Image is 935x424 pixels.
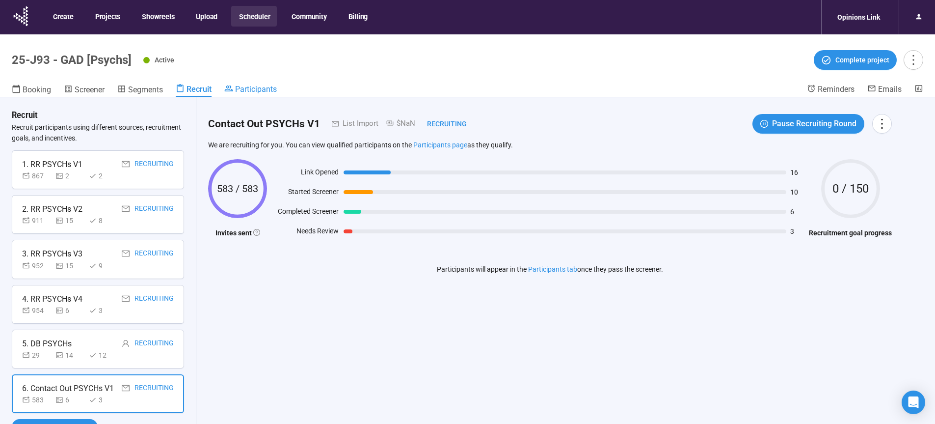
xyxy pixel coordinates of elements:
[89,260,118,271] div: 9
[64,84,105,97] a: Screener
[208,184,267,194] span: 583 / 583
[89,215,118,226] div: 8
[128,85,163,94] span: Segments
[378,118,415,130] div: $NaN
[22,260,52,271] div: 952
[208,141,892,149] p: We are recruiting for you. You can view qualified participants on the as they qualify.
[12,84,51,97] a: Booking
[134,293,174,305] div: Recruiting
[89,170,118,181] div: 2
[790,169,804,176] span: 16
[790,228,804,235] span: 3
[188,6,224,27] button: Upload
[835,55,889,65] span: Complete project
[272,206,339,221] div: Completed Screener
[878,85,902,94] span: Emails
[176,84,212,97] a: Recruit
[55,170,85,181] div: 2
[122,339,130,347] span: user
[904,50,923,70] button: more
[45,6,80,27] button: Create
[55,350,85,361] div: 14
[341,6,375,27] button: Billing
[231,6,277,27] button: Scheduler
[272,167,339,181] div: Link Opened
[23,85,51,94] span: Booking
[22,305,52,316] div: 954
[22,203,82,215] div: 2. RR PSYCHs V2
[224,84,277,96] a: Participants
[134,248,174,260] div: Recruiting
[320,120,339,127] span: mail
[818,85,855,94] span: Reminders
[907,53,920,66] span: more
[55,215,85,226] div: 15
[22,350,52,361] div: 29
[134,158,174,170] div: Recruiting
[208,116,320,132] h2: Contact Out PSYCHs V1
[253,229,260,236] span: question-circle
[187,85,212,94] span: Recruit
[22,395,52,405] div: 583
[809,227,892,238] h4: Recruitment goal progress
[89,305,118,316] div: 3
[55,260,85,271] div: 15
[134,338,174,350] div: Recruiting
[415,118,467,129] div: Recruiting
[122,250,130,257] span: mail
[12,109,38,122] h3: Recruit
[134,203,174,215] div: Recruiting
[134,6,181,27] button: Showreels
[339,118,378,130] div: List Import
[22,382,114,395] div: 6. Contact Out PSYCHs V1
[772,117,856,130] span: Pause Recruiting Round
[12,122,184,143] p: Recruit participants using different sources, recruitment goals, and incentives.
[22,248,82,260] div: 3. RR PSYCHs V3
[867,84,902,96] a: Emails
[752,114,864,134] button: pause-circlePause Recruiting Round
[872,114,892,134] button: more
[22,158,82,170] div: 1. RR PSYCHs V1
[89,350,118,361] div: 12
[155,56,174,64] span: Active
[760,120,768,128] span: pause-circle
[117,84,163,97] a: Segments
[272,226,339,240] div: Needs Review
[122,295,130,303] span: mail
[122,384,130,392] span: mail
[875,117,888,130] span: more
[134,382,174,395] div: Recruiting
[284,6,333,27] button: Community
[790,208,804,215] span: 6
[75,85,105,94] span: Screener
[89,395,118,405] div: 3
[122,205,130,213] span: mail
[12,53,132,67] h1: 25-J93 - GAD [Psychs]
[821,183,880,195] span: 0 / 150
[235,85,277,94] span: Participants
[22,170,52,181] div: 867
[87,6,127,27] button: Projects
[122,160,130,168] span: mail
[22,215,52,226] div: 911
[22,338,72,350] div: 5. DB PSYCHs
[437,264,663,275] p: Participants will appear in the once they pass the screener.
[807,84,855,96] a: Reminders
[55,305,85,316] div: 6
[413,141,467,149] a: Participants page
[814,50,897,70] button: Complete project
[790,189,804,196] span: 10
[22,293,82,305] div: 4. RR PSYCHs V4
[831,8,886,27] div: Opinions Link
[272,186,339,201] div: Started Screener
[208,227,267,238] h4: Invites sent
[528,265,577,273] a: Participants tab
[902,391,925,414] div: Open Intercom Messenger
[55,395,85,405] div: 6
